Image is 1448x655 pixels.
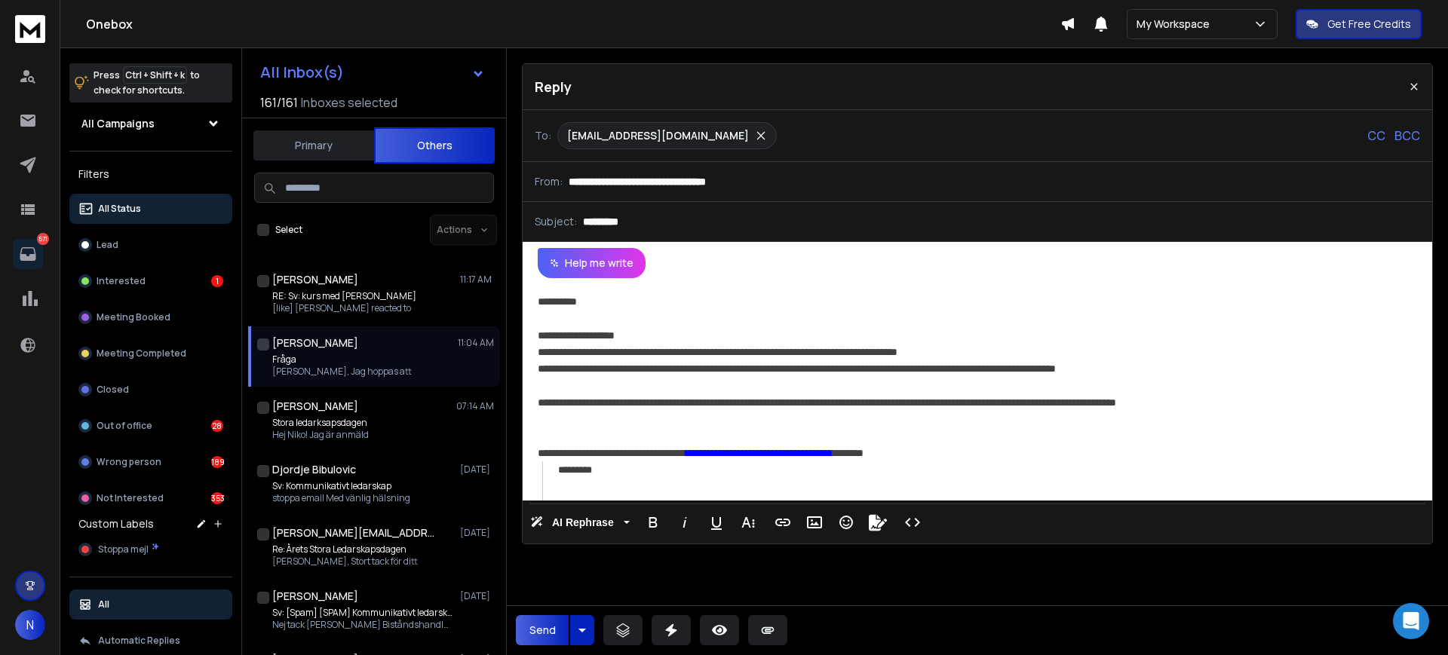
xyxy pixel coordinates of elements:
p: Not Interested [97,492,164,504]
h1: Djordje Bibulovic [272,462,356,477]
a: 571 [13,239,43,269]
div: 1 [211,275,223,287]
p: Fråga [272,354,412,366]
button: AI Rephrase [527,507,633,537]
p: Meeting Booked [97,311,170,323]
p: BCC [1394,127,1420,145]
button: N [15,610,45,640]
h1: [PERSON_NAME][EMAIL_ADDRESS][DOMAIN_NAME] [272,525,438,540]
p: Meeting Completed [97,347,186,360]
button: Out of office28 [69,411,232,441]
p: Nej tack [PERSON_NAME] Biståndshandläggare [272,619,453,631]
button: All Inbox(s) [248,57,497,87]
button: Signature [864,507,892,537]
button: Meeting Completed [69,338,232,369]
h1: All Inbox(s) [260,65,344,80]
span: 161 / 161 [260,93,298,112]
button: Stoppa mejl [69,534,232,565]
p: [DATE] [460,464,494,476]
button: Others [374,127,495,164]
p: Interested [97,275,146,287]
span: Stoppa mejl [98,543,149,556]
button: All Campaigns [69,109,232,139]
p: [PERSON_NAME], Stort tack för ditt [272,556,418,568]
button: Insert Link (Ctrl+K) [768,507,797,537]
label: Select [275,224,302,236]
p: [EMAIL_ADDRESS][DOMAIN_NAME] [567,128,749,143]
p: [DATE] [460,527,494,539]
p: Stora ledarksapsdagen [272,417,369,429]
p: 07:14 AM [456,400,494,412]
p: stoppa email Med vänlig hälsning [272,492,410,504]
h3: Custom Labels [78,516,154,531]
button: Code View [898,507,927,537]
button: Lead [69,230,232,260]
p: Automatic Replies [98,635,180,647]
p: Closed [97,384,129,396]
p: From: [535,174,563,189]
h1: [PERSON_NAME] [272,335,358,350]
button: Help me write [538,248,646,278]
p: All [98,598,109,611]
p: Re: Årets Stora Ledarskapsdagen [272,543,418,556]
button: Not Interested353 [69,483,232,513]
p: Get Free Credits [1327,17,1411,32]
h1: All Campaigns [81,116,155,131]
p: Hej Niko! Jag är anmäld [272,429,369,441]
h1: Onebox [86,15,1060,33]
p: 11:17 AM [460,274,494,286]
button: Italic (Ctrl+I) [670,507,699,537]
button: Bold (Ctrl+B) [639,507,667,537]
div: 189 [211,456,223,468]
h1: [PERSON_NAME] [272,589,358,604]
span: AI Rephrase [549,516,617,529]
h3: Inboxes selected [301,93,397,112]
img: logo [15,15,45,43]
p: All Status [98,203,141,215]
p: Sv: [Spam] [SPAM] Kommunikativt ledarskap [272,607,453,619]
button: More Text [734,507,762,537]
div: 28 [211,420,223,432]
p: 571 [37,233,49,245]
p: Sv: Kommunikativt ledarskap [272,480,410,492]
p: Out of office [97,420,152,432]
span: Ctrl + Shift + k [123,66,187,84]
p: 11:04 AM [458,337,494,349]
button: Meeting Booked [69,302,232,332]
button: Primary [253,129,374,162]
p: CC [1367,127,1385,145]
p: Lead [97,239,118,251]
p: My Workspace [1137,17,1216,32]
h1: [PERSON_NAME] [272,399,358,414]
p: [DATE] [460,590,494,602]
button: Interested1 [69,266,232,296]
p: [like] [PERSON_NAME] reacted to [272,302,416,314]
button: Wrong person189 [69,447,232,477]
p: Press to check for shortcuts. [94,68,200,98]
button: All Status [69,194,232,224]
button: Insert Image (Ctrl+P) [800,507,829,537]
div: 353 [211,492,223,504]
p: Subject: [535,214,577,229]
div: Open Intercom Messenger [1393,603,1429,639]
p: To: [535,128,551,143]
p: Reply [535,76,572,97]
h3: Filters [69,164,232,185]
button: Send [516,615,569,645]
p: Wrong person [97,456,161,468]
button: Emoticons [832,507,861,537]
button: Closed [69,375,232,405]
p: RE: Sv: kurs med [PERSON_NAME] [272,290,416,302]
button: All [69,589,232,620]
button: Underline (Ctrl+U) [702,507,731,537]
button: Get Free Credits [1296,9,1422,39]
p: [PERSON_NAME], Jag hoppas att [272,366,412,378]
h1: [PERSON_NAME] [272,272,358,287]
